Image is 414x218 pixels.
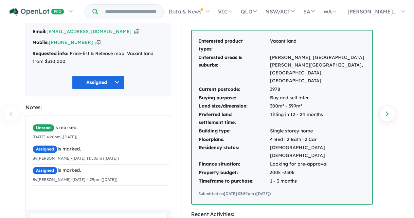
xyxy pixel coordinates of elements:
[46,29,132,34] a: [EMAIL_ADDRESS][DOMAIN_NAME]
[32,156,119,161] small: By [PERSON_NAME] - [DATE] 11:50am ([DATE])
[32,167,169,174] div: is marked.
[72,75,124,89] button: Assigned
[270,177,366,186] td: 1 - 3 months
[32,50,68,56] strong: Requested info:
[134,28,139,35] button: Copy
[198,144,270,160] td: Residency status:
[270,85,366,94] td: 3978
[32,124,169,132] div: is marked.
[198,135,270,144] td: Floorplans:
[32,167,58,174] span: Assigned
[32,29,46,34] strong: Email:
[198,177,270,186] td: Timeframe to purchase:
[32,177,117,182] small: By [PERSON_NAME] - [DATE] 4:29pm ([DATE])
[198,85,270,94] td: Current postcode:
[270,144,366,160] td: [DEMOGRAPHIC_DATA] [DEMOGRAPHIC_DATA]
[99,5,162,19] input: Try estate name, suburb, builder or developer
[198,127,270,135] td: Building type:
[198,53,270,85] td: Interested areas & suburbs:
[32,145,169,153] div: is marked.
[96,39,100,46] button: Copy
[270,110,366,127] td: Titling in 12 - 24 months
[32,50,164,66] div: Price-list & Release map, Vacant land from $310,000
[32,134,77,139] small: [DATE] 4:20pm ([DATE])
[270,168,366,177] td: 300k -350k
[270,135,366,144] td: 4 Bed | 2 Bath | 2 Car
[270,102,366,110] td: 300m² - 399m²
[32,145,58,153] span: Assigned
[198,94,270,102] td: Buying purpose:
[198,102,270,110] td: Land size/dimension:
[198,190,366,197] div: Submitted on [DATE] 03:59pm ([DATE])
[32,124,54,132] span: Unread
[270,53,366,85] td: [PERSON_NAME], [GEOGRAPHIC_DATA][PERSON_NAME][GEOGRAPHIC_DATA], [GEOGRAPHIC_DATA], [GEOGRAPHIC_DATA]
[270,37,366,53] td: Vacant land
[198,160,270,168] td: Finance situation:
[198,110,270,127] td: Preferred land settlement time:
[270,160,366,168] td: Looking for pre-approval
[49,39,93,45] a: [PHONE_NUMBER]
[198,168,270,177] td: Property budget:
[198,37,270,53] td: Interested product types:
[348,8,397,15] span: [PERSON_NAME]...
[270,127,366,135] td: Single storey home
[270,94,366,102] td: Buy and sell later
[26,103,171,112] div: Notes:
[9,8,64,16] img: Openlot PRO Logo White
[32,39,49,45] strong: Mobile:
